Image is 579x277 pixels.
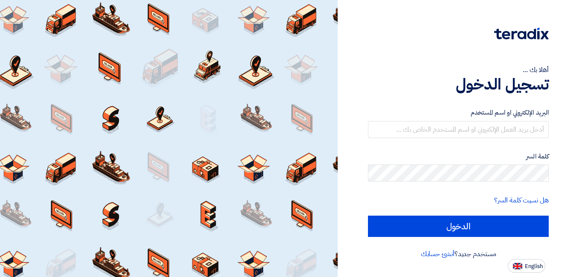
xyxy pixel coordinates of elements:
img: Teradix logo [494,28,549,40]
input: الدخول [368,216,549,237]
div: مستخدم جديد؟ [368,249,549,259]
a: هل نسيت كلمة السر؟ [494,195,549,205]
h1: تسجيل الدخول [368,75,549,94]
label: كلمة السر [368,152,549,162]
img: en-US.png [513,263,522,269]
a: أنشئ حسابك [421,249,455,259]
button: English [508,259,545,273]
span: English [525,263,543,269]
input: أدخل بريد العمل الإلكتروني او اسم المستخدم الخاص بك ... [368,121,549,138]
div: أهلا بك ... [368,65,549,75]
label: البريد الإلكتروني او اسم المستخدم [368,108,549,118]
